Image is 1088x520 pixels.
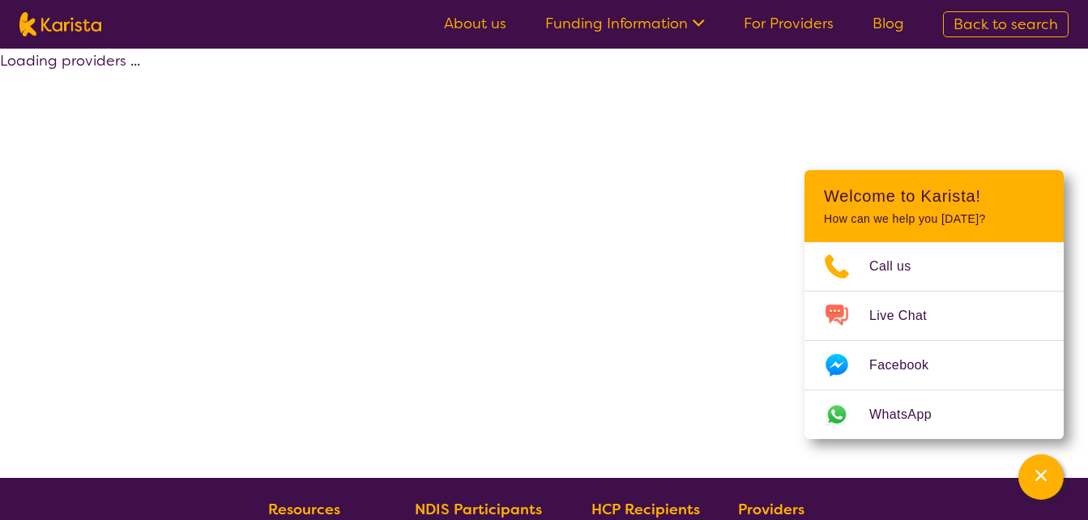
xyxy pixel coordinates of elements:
[545,14,705,33] a: Funding Information
[804,390,1064,439] a: Web link opens in a new tab.
[444,14,506,33] a: About us
[943,11,1069,37] a: Back to search
[1018,454,1064,500] button: Channel Menu
[804,170,1064,439] div: Channel Menu
[869,403,951,427] span: WhatsApp
[954,15,1058,34] span: Back to search
[19,12,101,36] img: Karista logo
[268,500,340,519] b: Resources
[744,14,834,33] a: For Providers
[869,254,931,279] span: Call us
[824,186,1044,206] h2: Welcome to Karista!
[869,304,946,328] span: Live Chat
[415,500,542,519] b: NDIS Participants
[738,500,804,519] b: Providers
[873,14,904,33] a: Blog
[824,212,1044,226] p: How can we help you [DATE]?
[591,500,700,519] b: HCP Recipients
[804,242,1064,439] ul: Choose channel
[869,353,948,377] span: Facebook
